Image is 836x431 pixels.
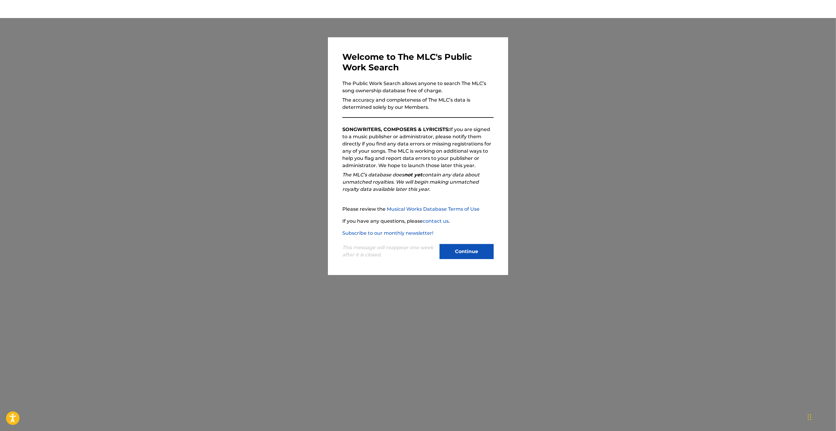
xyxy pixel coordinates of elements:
[808,408,811,426] div: Drag
[342,127,450,132] strong: SONGWRITERS, COMPOSERS & LYRICISTS:
[342,218,494,225] p: If you have any questions, please .
[342,244,436,258] p: This message will reappear one week after it is closed.
[342,206,494,213] p: Please review the
[342,80,494,94] p: The Public Work Search allows anyone to search The MLC’s song ownership database free of charge.
[342,172,480,192] em: The MLC’s database does contain any data about unmatched royalties. We will begin making unmatche...
[404,172,422,178] strong: not yet
[342,96,494,111] p: The accuracy and completeness of The MLC’s data is determined solely by our Members.
[342,230,433,236] a: Subscribe to our monthly newsletter!
[387,206,480,212] a: Musical Works Database Terms of Use
[342,126,494,169] p: If you are signed to a music publisher or administrator, please notify them directly if you find ...
[342,52,494,73] h3: Welcome to The MLC's Public Work Search
[423,218,449,224] a: contact us
[806,402,836,431] iframe: Chat Widget
[440,244,494,259] button: Continue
